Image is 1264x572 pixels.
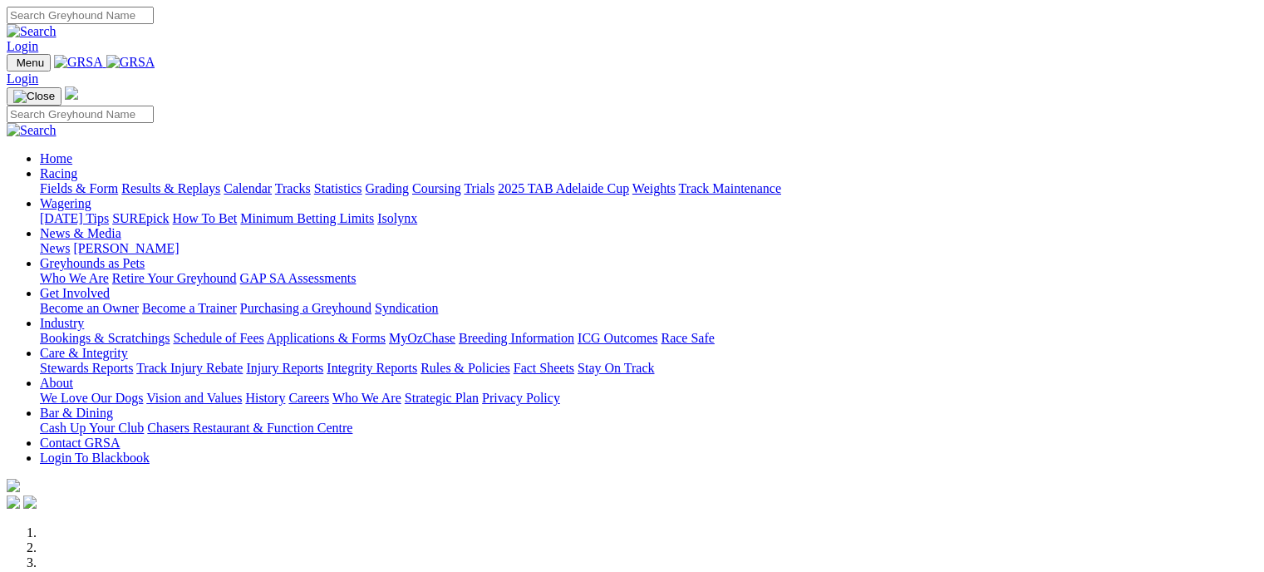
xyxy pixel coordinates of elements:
[40,331,1257,346] div: Industry
[136,361,243,375] a: Track Injury Rebate
[421,361,510,375] a: Rules & Policies
[112,211,169,225] a: SUREpick
[240,301,371,315] a: Purchasing a Greyhound
[661,331,714,345] a: Race Safe
[288,391,329,405] a: Careers
[389,331,455,345] a: MyOzChase
[40,211,1257,226] div: Wagering
[40,436,120,450] a: Contact GRSA
[40,391,1257,406] div: About
[13,90,55,103] img: Close
[146,391,242,405] a: Vision and Values
[377,211,417,225] a: Isolynx
[375,301,438,315] a: Syndication
[7,24,57,39] img: Search
[332,391,401,405] a: Who We Are
[224,181,272,195] a: Calendar
[40,181,1257,196] div: Racing
[23,496,37,509] img: twitter.svg
[142,301,237,315] a: Become a Trainer
[40,151,72,165] a: Home
[7,87,61,106] button: Toggle navigation
[498,181,629,195] a: 2025 TAB Adelaide Cup
[54,55,103,70] img: GRSA
[327,361,417,375] a: Integrity Reports
[40,331,170,345] a: Bookings & Scratchings
[40,451,150,465] a: Login To Blackbook
[679,181,781,195] a: Track Maintenance
[40,196,91,210] a: Wagering
[40,316,84,330] a: Industry
[73,241,179,255] a: [PERSON_NAME]
[40,271,109,285] a: Who We Are
[405,391,479,405] a: Strategic Plan
[7,123,57,138] img: Search
[578,331,657,345] a: ICG Outcomes
[121,181,220,195] a: Results & Replays
[7,39,38,53] a: Login
[147,421,352,435] a: Chasers Restaurant & Function Centre
[40,211,109,225] a: [DATE] Tips
[246,361,323,375] a: Injury Reports
[40,301,139,315] a: Become an Owner
[245,391,285,405] a: History
[240,211,374,225] a: Minimum Betting Limits
[40,271,1257,286] div: Greyhounds as Pets
[173,211,238,225] a: How To Bet
[40,256,145,270] a: Greyhounds as Pets
[412,181,461,195] a: Coursing
[40,286,110,300] a: Get Involved
[65,86,78,100] img: logo-grsa-white.png
[40,301,1257,316] div: Get Involved
[7,479,20,492] img: logo-grsa-white.png
[459,331,574,345] a: Breeding Information
[40,346,128,360] a: Care & Integrity
[40,421,1257,436] div: Bar & Dining
[40,421,144,435] a: Cash Up Your Club
[106,55,155,70] img: GRSA
[40,166,77,180] a: Racing
[366,181,409,195] a: Grading
[40,361,133,375] a: Stewards Reports
[7,496,20,509] img: facebook.svg
[578,361,654,375] a: Stay On Track
[482,391,560,405] a: Privacy Policy
[7,54,51,71] button: Toggle navigation
[40,241,1257,256] div: News & Media
[17,57,44,69] span: Menu
[514,361,574,375] a: Fact Sheets
[40,406,113,420] a: Bar & Dining
[40,361,1257,376] div: Care & Integrity
[7,71,38,86] a: Login
[464,181,494,195] a: Trials
[7,106,154,123] input: Search
[40,391,143,405] a: We Love Our Dogs
[40,226,121,240] a: News & Media
[40,181,118,195] a: Fields & Form
[7,7,154,24] input: Search
[112,271,237,285] a: Retire Your Greyhound
[40,376,73,390] a: About
[314,181,362,195] a: Statistics
[632,181,676,195] a: Weights
[173,331,263,345] a: Schedule of Fees
[40,241,70,255] a: News
[275,181,311,195] a: Tracks
[240,271,357,285] a: GAP SA Assessments
[267,331,386,345] a: Applications & Forms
